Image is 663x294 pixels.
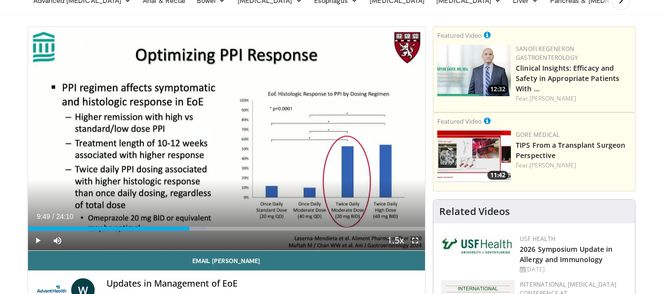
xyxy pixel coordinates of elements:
div: Feat. [516,161,631,170]
button: Playback Rate [386,231,405,250]
a: Email [PERSON_NAME] [28,251,425,270]
a: Clinical Insights: Efficacy and Safety in Appropriate Patients With … [516,63,619,93]
a: 2026 Symposium Update in Allergy and Immunology [520,244,612,264]
div: Feat. [516,94,631,103]
a: USF Health [520,235,556,243]
span: / [53,213,54,220]
button: Mute [48,231,67,250]
a: Sanofi Regeneron Gastroenterology [516,45,578,62]
a: [PERSON_NAME] [530,94,576,103]
h4: Updates in Management of EoE [106,278,418,289]
a: 11:42 [437,131,511,182]
img: 4003d3dc-4d84-4588-a4af-bb6b84f49ae6.150x105_q85_crop-smart_upscale.jpg [437,131,511,182]
div: Progress Bar [28,227,425,231]
a: 12:32 [437,45,511,96]
img: bf9ce42c-6823-4735-9d6f-bc9dbebbcf2c.png.150x105_q85_crop-smart_upscale.jpg [437,45,511,96]
a: TIPS From a Transplant Surgeon Perspective [516,140,625,160]
span: 9:49 [37,213,50,220]
small: Featured Video [437,31,482,40]
h4: Related Videos [439,206,510,217]
span: 12:32 [487,85,508,94]
video-js: Video Player [28,27,425,251]
small: Featured Video [437,117,482,126]
button: Fullscreen [405,231,425,250]
button: Play [28,231,48,250]
img: 6ba8804a-8538-4002-95e7-a8f8012d4a11.png.150x105_q85_autocrop_double_scale_upscale_version-0.2.jpg [441,235,515,256]
a: [PERSON_NAME] [530,161,576,169]
div: [DATE] [520,265,627,274]
span: 11:42 [487,171,508,180]
span: 24:10 [56,213,73,220]
a: Gore Medical [516,131,559,139]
